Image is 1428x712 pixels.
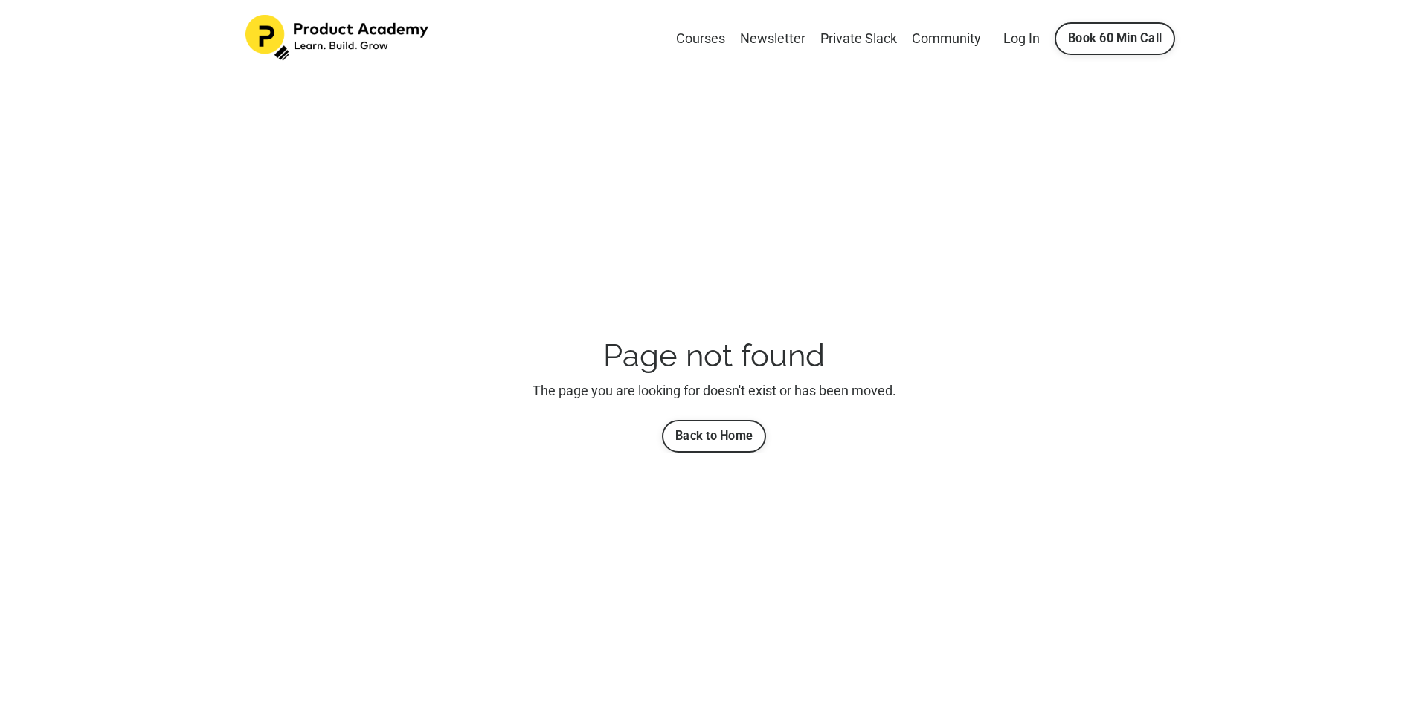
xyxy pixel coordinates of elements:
a: Newsletter [740,28,805,50]
a: Back to Home [662,420,766,453]
a: Courses [676,28,725,50]
a: Log In [1003,30,1040,46]
img: Product Academy Logo [245,15,431,61]
p: The page you are looking for doesn't exist or has been moved. [486,381,943,402]
h1: Page not found [486,337,943,375]
a: Private Slack [820,28,897,50]
a: Community [912,28,981,50]
a: Book 60 Min Call [1055,22,1175,55]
